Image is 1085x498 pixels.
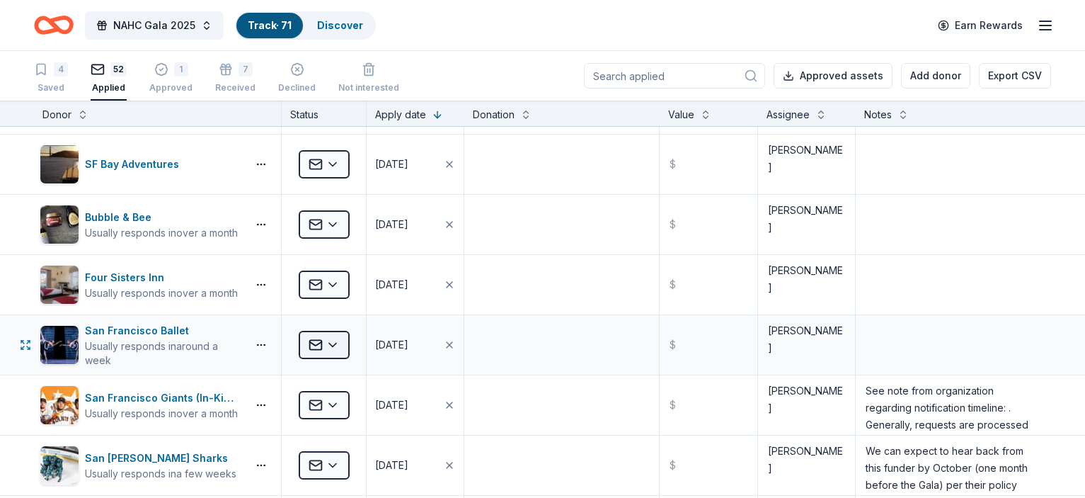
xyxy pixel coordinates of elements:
div: Assignee [767,106,810,123]
textarea: [PERSON_NAME] [759,256,854,313]
button: Track· 71Discover [235,11,376,40]
div: 7 [239,62,253,77]
img: Image for SF Bay Adventures [40,145,79,183]
a: Earn Rewards [929,13,1031,38]
span: NAHC Gala 2025 [113,17,195,34]
div: Value [668,106,694,123]
div: Approved [149,82,193,94]
button: Image for San Francisco Giants (In-Kind Donation)San Francisco Giants (In-Kind Donation)Usually r... [40,385,241,425]
button: Add donor [901,63,970,89]
div: SF Bay Adventures [85,156,185,173]
button: Image for Bubble & BeeBubble & BeeUsually responds inover a month [40,205,241,244]
div: Received [215,82,256,94]
div: Usually responds in over a month [85,226,238,240]
textarea: See note from organization regarding notification timeline: . Generally, requests are processed 1... [857,377,1050,434]
button: [DATE] [367,315,464,375]
div: Saved [34,82,68,94]
button: NAHC Gala 2025 [85,11,224,40]
button: 7Received [215,57,256,101]
div: San [PERSON_NAME] Sharks [85,450,236,467]
button: Image for SF Bay AdventuresSF Bay Adventures [40,145,241,184]
a: Home [34,9,74,42]
a: Discover [317,19,363,31]
div: [DATE] [375,397,408,414]
button: [DATE] [367,375,464,435]
textarea: [PERSON_NAME] [759,317,854,373]
button: Image for San Francisco BalletSan Francisco BalletUsually responds inaround a week [40,322,241,368]
textarea: [PERSON_NAME] [759,136,854,193]
textarea: [PERSON_NAME] [759,196,854,253]
img: Image for Bubble & Bee [40,205,79,244]
div: Usually responds in around a week [85,339,241,368]
div: 4 [54,62,68,77]
div: Declined [278,82,316,94]
button: Not interested [338,57,399,101]
img: Image for Four Sisters Inn [40,266,79,304]
textarea: We can expect to hear back from this funder by October (one month before the Gala) per their poli... [857,437,1050,494]
button: 1Approved [149,57,193,101]
button: Image for Four Sisters InnFour Sisters InnUsually responds inover a month [40,265,241,305]
div: Usually responds in over a month [85,407,241,421]
div: [DATE] [375,156,408,173]
button: Export CSV [979,63,1051,89]
div: San Francisco Ballet [85,322,241,339]
img: Image for San Jose Sharks [40,446,79,485]
button: [DATE] [367,135,464,194]
button: 4Saved [34,57,68,101]
div: 52 [110,62,127,77]
div: [DATE] [375,336,408,353]
div: Applied [91,82,127,94]
button: Approved assets [774,63,892,89]
button: Image for San Jose SharksSan [PERSON_NAME] SharksUsually responds ina few weeks [40,446,241,485]
input: Search applied [584,63,765,89]
button: 52Applied [91,57,127,101]
div: Apply date [375,106,426,123]
img: Image for San Francisco Giants (In-Kind Donation) [40,386,79,424]
div: Usually responds in over a month [85,286,238,300]
div: [DATE] [375,457,408,474]
textarea: [PERSON_NAME] [759,377,854,434]
div: Status [282,101,367,126]
textarea: [PERSON_NAME] [759,437,854,494]
img: Image for San Francisco Ballet [40,326,79,364]
div: [DATE] [375,216,408,233]
div: Not interested [338,82,399,94]
button: Declined [278,57,316,101]
div: Bubble & Bee [85,209,238,226]
div: Usually responds in a few weeks [85,467,236,481]
div: San Francisco Giants (In-Kind Donation) [85,390,241,407]
div: Four Sisters Inn [85,269,238,286]
div: 1 [174,62,188,77]
div: [DATE] [375,276,408,293]
div: Notes [864,106,892,123]
button: [DATE] [367,195,464,254]
button: [DATE] [367,436,464,495]
button: [DATE] [367,255,464,315]
div: Donor [42,106,71,123]
a: Track· 71 [248,19,292,31]
div: Donation [473,106,515,123]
